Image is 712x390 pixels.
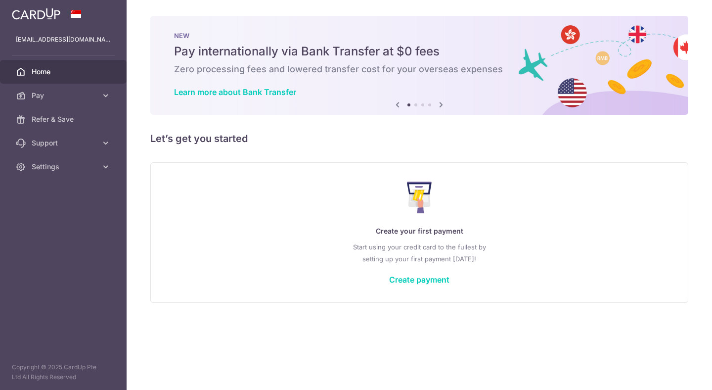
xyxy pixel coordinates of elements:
[174,44,665,59] h5: Pay internationally via Bank Transfer at $0 fees
[150,131,688,146] h5: Let’s get you started
[174,32,665,40] p: NEW
[32,138,97,148] span: Support
[32,67,97,77] span: Home
[174,87,296,97] a: Learn more about Bank Transfer
[32,114,97,124] span: Refer & Save
[171,225,668,237] p: Create your first payment
[32,91,97,100] span: Pay
[171,241,668,265] p: Start using your credit card to the fullest by setting up your first payment [DATE]!
[407,182,432,213] img: Make Payment
[648,360,702,385] iframe: Opens a widget where you can find more information
[32,162,97,172] span: Settings
[150,16,688,115] img: Bank transfer banner
[12,8,60,20] img: CardUp
[389,275,449,285] a: Create payment
[174,63,665,75] h6: Zero processing fees and lowered transfer cost for your overseas expenses
[16,35,111,45] p: [EMAIL_ADDRESS][DOMAIN_NAME]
